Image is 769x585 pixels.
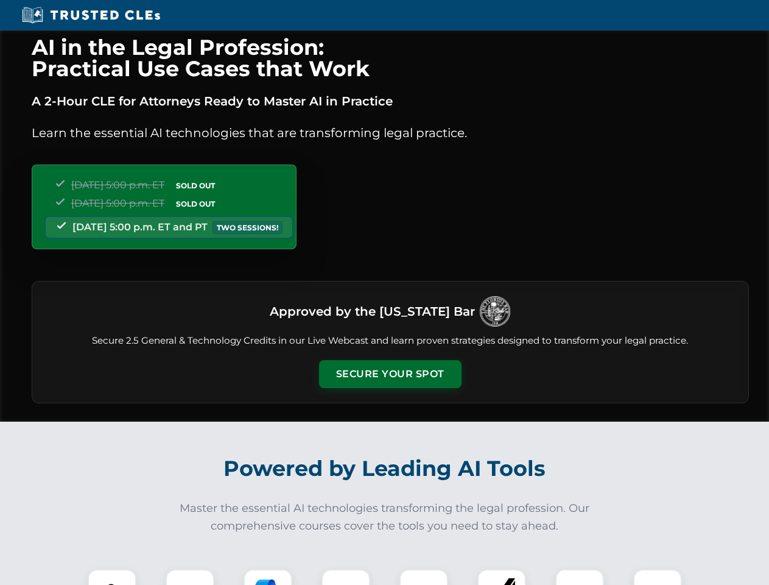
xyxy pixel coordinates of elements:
h3: Approved by the [US_STATE] Bar [270,300,475,322]
p: A 2-Hour CLE for Attorneys Ready to Master AI in Practice [32,91,749,111]
button: Secure Your Spot [319,360,462,388]
p: Secure 2.5 General & Technology Credits in our Live Webcast and learn proven strategies designed ... [47,334,734,348]
p: Master the essential AI technologies transforming the legal profession. Our comprehensive courses... [172,500,598,535]
p: Learn the essential AI technologies that are transforming legal practice. [32,123,749,143]
img: Logo [480,296,510,327]
span: SOLD OUT [172,179,219,192]
img: Trusted CLEs [18,6,164,24]
span: SOLD OUT [172,197,219,210]
h2: Powered by Leading AI Tools [47,447,722,490]
span: [DATE] 5:00 p.m. ET [71,179,164,191]
h1: AI in the Legal Profession: Practical Use Cases that Work [32,37,749,79]
span: [DATE] 5:00 p.m. ET [71,197,164,209]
